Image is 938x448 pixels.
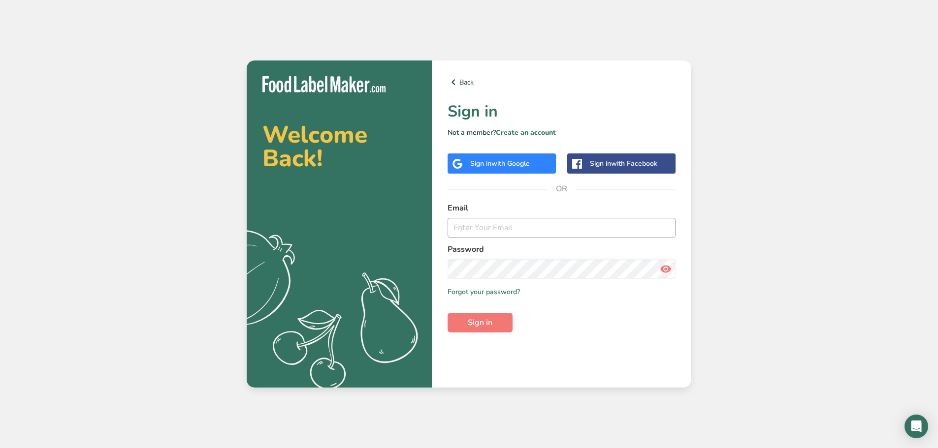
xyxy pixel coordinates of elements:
[262,76,386,92] img: Food Label Maker
[491,159,530,168] span: with Google
[547,174,577,204] span: OR
[905,415,928,438] div: Open Intercom Messenger
[448,76,676,88] a: Back
[468,317,492,329] span: Sign in
[448,202,676,214] label: Email
[448,243,676,255] label: Password
[448,218,676,238] input: Enter Your Email
[611,159,657,168] span: with Facebook
[448,287,520,297] a: Forgot your password?
[448,100,676,123] h1: Sign in
[448,127,676,138] p: Not a member?
[496,128,556,137] a: Create an account
[470,158,530,169] div: Sign in
[448,313,513,332] button: Sign in
[262,123,416,170] h2: Welcome Back!
[590,158,657,169] div: Sign in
